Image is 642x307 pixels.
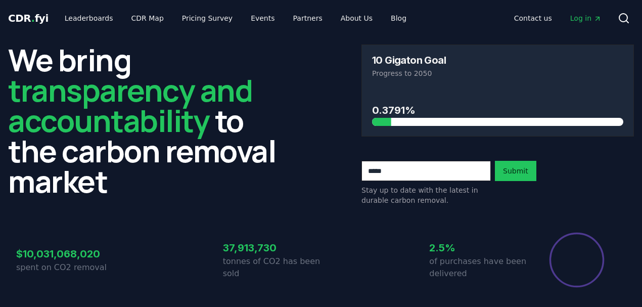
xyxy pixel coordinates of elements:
[570,13,602,23] span: Log in
[333,9,381,27] a: About Us
[123,9,172,27] a: CDR Map
[372,103,623,118] h3: 0.3791%
[16,246,114,261] h3: $10,031,068,020
[223,240,321,255] h3: 37,913,730
[8,12,49,24] span: CDR fyi
[506,9,560,27] a: Contact us
[8,69,252,141] span: transparency and accountability
[57,9,121,27] a: Leaderboards
[361,185,491,205] p: Stay up to date with the latest in durable carbon removal.
[57,9,415,27] nav: Main
[506,9,610,27] nav: Main
[372,68,623,78] p: Progress to 2050
[372,55,446,65] h3: 10 Gigaton Goal
[243,9,283,27] a: Events
[174,9,241,27] a: Pricing Survey
[562,9,610,27] a: Log in
[495,161,536,181] button: Submit
[16,261,114,274] p: spent on CO2 removal
[31,12,35,24] span: .
[8,45,281,196] h2: We bring to the carbon removal market
[429,240,527,255] h3: 2.5%
[285,9,331,27] a: Partners
[223,255,321,280] p: tonnes of CO2 has been sold
[429,255,527,280] p: of purchases have been delivered
[383,9,415,27] a: Blog
[8,11,49,25] a: CDR.fyi
[548,232,605,288] div: Percentage of sales delivered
